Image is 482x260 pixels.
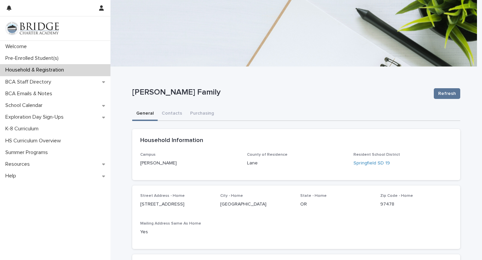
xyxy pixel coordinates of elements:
[3,138,66,144] p: HS Curriculum Overview
[353,160,390,167] a: Springfield SD 19
[3,67,69,73] p: Household & Registration
[3,102,48,109] p: School Calendar
[3,55,64,61] p: Pre-Enrolled Student(s)
[3,161,35,167] p: Resources
[140,153,156,157] span: Campus
[3,79,57,85] p: BCA Staff Directory
[3,149,53,156] p: Summer Programs
[3,43,32,50] p: Welcome
[3,114,69,120] p: Exploration Day Sign-Ups
[140,201,212,208] p: [STREET_ADDRESS]
[140,222,201,226] span: Mailing Address Same As Home
[3,126,44,132] p: K-8 Curriculum
[158,107,186,121] button: Contacts
[140,160,239,167] p: [PERSON_NAME]
[140,229,212,236] p: Yes
[353,153,400,157] span: Resident School District
[3,91,58,97] p: BCA Emails & Notes
[3,173,21,179] p: Help
[132,88,428,97] p: [PERSON_NAME] Family
[380,194,413,198] span: Zip Code - Home
[300,201,372,208] p: OR
[434,88,460,99] button: Refresh
[220,194,243,198] span: City - Home
[220,201,292,208] p: [GEOGRAPHIC_DATA]
[438,90,456,97] span: Refresh
[140,137,203,144] h2: Household Information
[132,107,158,121] button: General
[140,194,185,198] span: Street Address - Home
[300,194,327,198] span: State - Home
[247,160,346,167] p: Lane
[380,201,452,208] p: 97478
[5,22,59,35] img: V1C1m3IdTEidaUdm9Hs0
[247,153,288,157] span: County of Residence
[186,107,218,121] button: Purchasing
